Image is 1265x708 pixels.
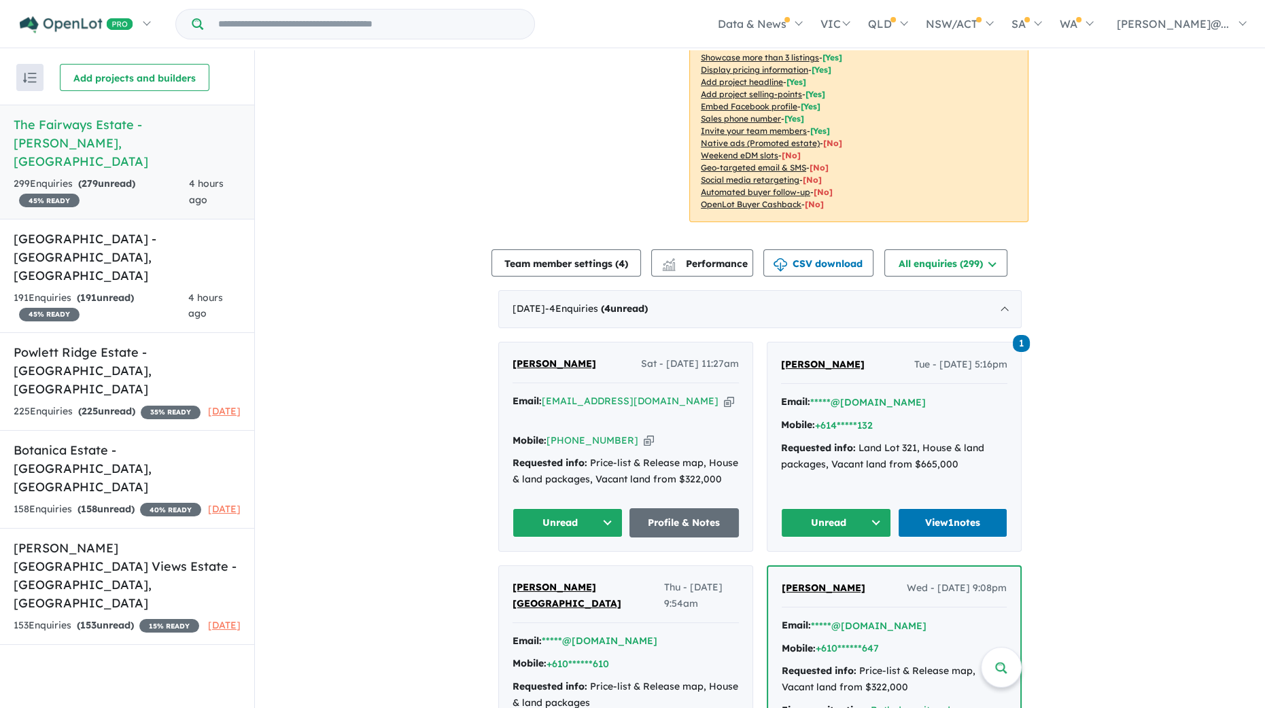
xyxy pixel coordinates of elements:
u: OpenLot Buyer Cashback [701,199,801,209]
span: - 4 Enquir ies [545,302,648,315]
button: Unread [781,508,891,537]
span: [DATE] [208,503,241,515]
strong: Requested info: [513,457,587,469]
span: Sat - [DATE] 11:27am [641,356,739,372]
span: [PERSON_NAME][GEOGRAPHIC_DATA] [513,581,621,609]
a: [PERSON_NAME] [781,357,865,373]
u: Add project selling-points [701,89,802,99]
span: 45 % READY [19,308,80,321]
img: Openlot PRO Logo White [20,16,133,33]
strong: Requested info: [782,665,856,677]
span: 225 [82,405,98,417]
span: [PERSON_NAME] [513,357,596,370]
button: Add projects and builders [60,64,209,91]
h5: Botanica Estate - [GEOGRAPHIC_DATA] , [GEOGRAPHIC_DATA] [14,441,241,496]
u: Sales phone number [701,113,781,124]
span: [PERSON_NAME] [782,582,865,594]
span: [ Yes ] [810,126,830,136]
span: 15 % READY [139,619,199,633]
div: Land Lot 321, House & land packages, Vacant land from $665,000 [781,440,1007,473]
span: 4 [619,258,625,270]
strong: ( unread) [77,503,135,515]
strong: Requested info: [781,442,856,454]
strong: Email: [782,619,811,631]
button: Copy [644,433,654,448]
span: 40 % READY [140,503,201,516]
u: Automated buyer follow-up [701,187,810,197]
img: sort.svg [23,73,37,83]
h5: [GEOGRAPHIC_DATA] - [GEOGRAPHIC_DATA] , [GEOGRAPHIC_DATA] [14,230,241,285]
a: [PHONE_NUMBER] [547,434,638,446]
strong: Requested info: [513,680,587,692]
span: [ Yes ] [812,65,831,75]
span: [DATE] [208,619,241,631]
a: View1notes [898,508,1008,537]
a: [PERSON_NAME] [782,580,865,597]
span: 153 [80,619,97,631]
div: Price-list & Release map, House & land packages, Vacant land from $322,000 [513,455,739,488]
div: 153 Enquir ies [14,618,199,634]
span: 279 [82,177,98,190]
u: Geo-targeted email & SMS [701,162,806,173]
u: Weekend eDM slots [701,150,778,160]
a: [EMAIL_ADDRESS][DOMAIN_NAME] [542,395,718,407]
span: [ Yes ] [801,101,820,111]
span: Wed - [DATE] 9:08pm [907,580,1007,597]
span: [PERSON_NAME] [781,358,865,370]
strong: Email: [513,635,542,647]
button: Performance [651,249,753,277]
button: All enquiries (299) [884,249,1007,277]
span: 158 [81,503,97,515]
span: [ Yes ] [784,113,804,124]
span: [ Yes ] [805,89,825,99]
u: Display pricing information [701,65,808,75]
span: 45 % READY [19,194,80,207]
div: 191 Enquir ies [14,290,188,323]
a: Profile & Notes [629,508,740,537]
strong: ( unread) [77,619,134,631]
strong: Mobile: [782,642,816,654]
a: [PERSON_NAME] [513,356,596,372]
strong: Email: [513,395,542,407]
strong: Mobile: [513,657,547,669]
strong: ( unread) [601,302,648,315]
h5: Powlett Ridge Estate - [GEOGRAPHIC_DATA] , [GEOGRAPHIC_DATA] [14,343,241,398]
span: 1 [1013,335,1030,352]
u: Add project headline [701,77,783,87]
span: Performance [664,258,748,270]
span: [No] [814,187,833,197]
a: 1 [1013,334,1030,352]
span: Tue - [DATE] 5:16pm [914,357,1007,373]
span: [DATE] [208,405,241,417]
strong: ( unread) [77,291,134,304]
span: [No] [823,138,842,148]
span: [ Yes ] [822,52,842,63]
span: [No] [805,199,824,209]
u: Social media retargeting [701,175,799,185]
img: line-chart.svg [663,258,675,266]
input: Try estate name, suburb, builder or developer [206,10,532,39]
button: Copy [724,394,734,408]
img: download icon [774,258,787,272]
strong: Email: [781,395,810,408]
span: Thu - [DATE] 9:54am [664,580,739,612]
u: Invite your team members [701,126,807,136]
div: 158 Enquir ies [14,501,201,518]
a: [PERSON_NAME][GEOGRAPHIC_DATA] [513,580,664,612]
u: Showcase more than 3 listings [701,52,819,63]
p: Your project is only comparing to other top-performing projects in your area: - - - - - - - - - -... [689,3,1028,222]
u: Embed Facebook profile [701,101,797,111]
strong: ( unread) [78,177,135,190]
span: 4 [604,302,610,315]
span: [No] [803,175,822,185]
span: 191 [80,291,97,304]
span: [ Yes ] [786,77,806,87]
img: bar-chart.svg [662,262,676,271]
button: Team member settings (4) [491,249,641,277]
span: 4 hours ago [189,177,224,206]
div: 299 Enquir ies [14,176,189,209]
span: 4 hours ago [188,291,223,320]
strong: Mobile: [513,434,547,446]
h5: [PERSON_NAME][GEOGRAPHIC_DATA] Views Estate - [GEOGRAPHIC_DATA] , [GEOGRAPHIC_DATA] [14,539,241,612]
div: 225 Enquir ies [14,404,201,420]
